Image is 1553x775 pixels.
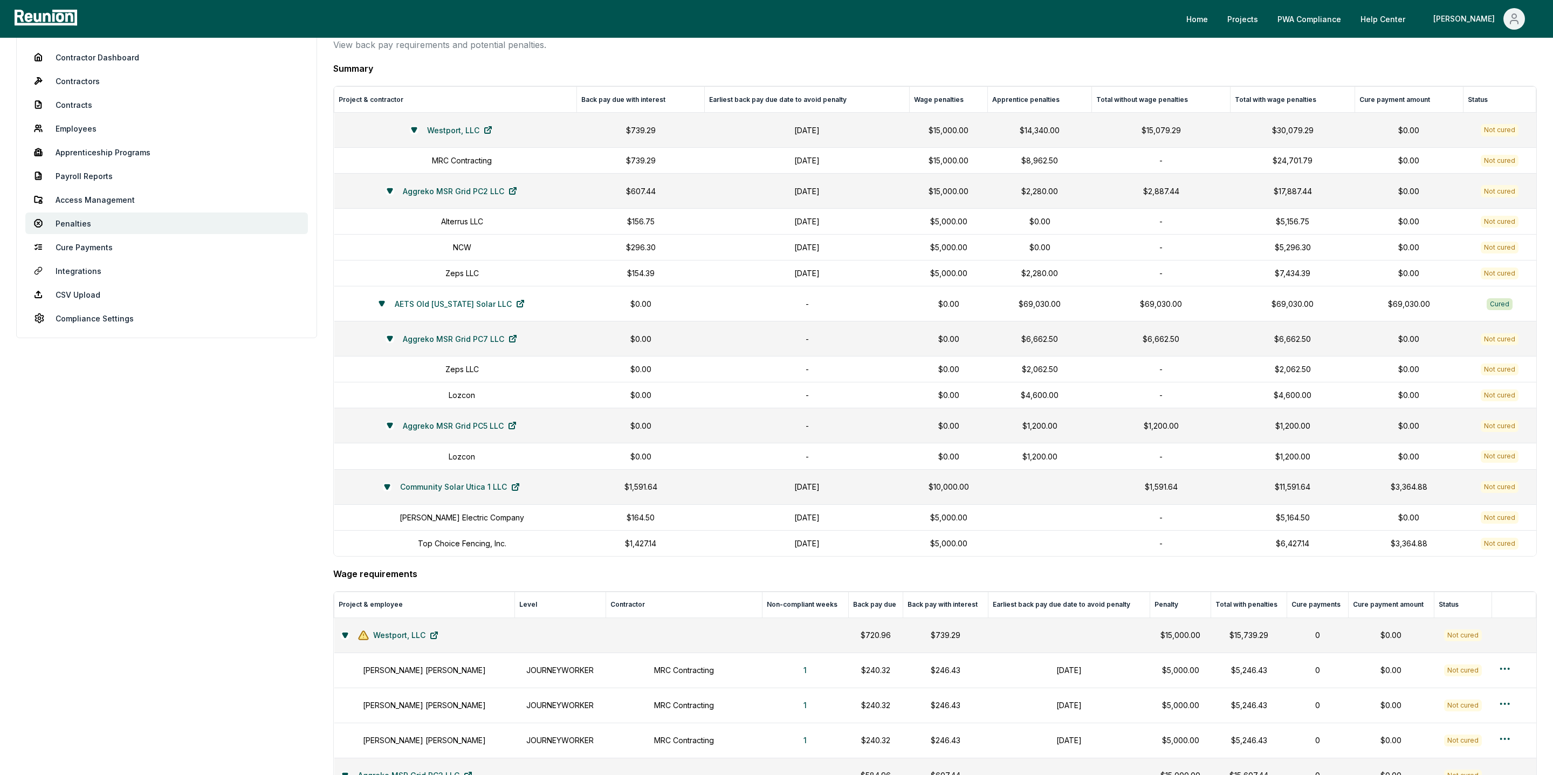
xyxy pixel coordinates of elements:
[25,118,308,139] a: Employees
[705,321,910,356] td: -
[1487,298,1513,310] div: Cured
[1217,735,1280,746] p: $5,246.43
[1361,298,1456,310] div: $69,030.00
[910,87,988,113] th: Wage penalties
[711,125,903,136] h1: [DATE]
[994,268,1085,279] p: $2,280.00
[711,155,903,166] h1: [DATE]
[577,87,705,113] th: Back pay due with interest
[334,87,577,113] th: Project & contractor
[1098,420,1224,431] p: $1,200.00
[1433,8,1499,30] div: [PERSON_NAME]
[909,664,981,676] p: $246.43
[1355,664,1427,676] div: $0.00
[449,451,475,462] h1: Lozcon
[1098,186,1224,197] p: $2,887.44
[1481,538,1518,550] div: Not cured
[1219,8,1267,30] a: Projects
[400,512,524,523] h1: [PERSON_NAME] Electric Company
[363,735,486,746] h1: [PERSON_NAME] [PERSON_NAME]
[1237,333,1348,345] p: $6,662.50
[1237,125,1348,136] p: $30,079.29
[418,538,506,549] h1: Top Choice Fencing, Inc.
[988,592,1150,618] th: Earliest back pay due date to avoid penalty
[1361,451,1456,462] div: $0.00
[994,389,1085,401] p: $4,600.00
[363,699,486,711] h1: [PERSON_NAME] [PERSON_NAME]
[762,592,848,618] th: Non-compliant weeks
[521,699,600,711] h1: JOURNEYWORKER
[903,592,988,618] th: Back pay with interest
[1294,699,1342,711] div: 0
[1178,8,1542,30] nav: Main
[916,451,981,462] p: $0.00
[1092,148,1231,174] td: -
[1098,125,1224,136] p: $15,079.29
[1361,333,1456,345] div: $0.00
[449,389,475,401] h1: Lozcon
[1092,382,1231,408] td: -
[1361,242,1456,253] div: $0.00
[25,189,308,210] a: Access Management
[1092,235,1231,260] td: -
[583,125,698,136] p: $739.29
[1237,389,1348,401] p: $4,600.00
[994,699,1143,711] h1: [DATE]
[1157,699,1205,711] p: $5,000.00
[916,333,981,345] p: $0.00
[363,664,486,676] h1: [PERSON_NAME] [PERSON_NAME]
[1237,298,1348,310] p: $69,030.00
[711,512,903,523] h1: [DATE]
[1481,155,1518,167] div: Not cured
[1481,481,1518,493] div: Not cured
[333,567,1537,580] h4: Wage requirements
[25,165,308,187] a: Payroll Reports
[1355,87,1463,113] th: Cure payment amount
[994,242,1085,253] p: $0.00
[1294,735,1342,746] div: 0
[1481,511,1518,523] div: Not cured
[25,94,308,115] a: Contracts
[394,328,526,349] a: Aggreko MSR Grid PC7 LLC
[855,699,896,711] p: $240.32
[25,307,308,329] a: Compliance Settings
[583,451,698,462] p: $0.00
[583,420,698,431] p: $0.00
[418,119,501,141] a: Westport, LLC
[1481,389,1518,401] div: Not cured
[1361,481,1456,492] div: $3,364.88
[521,735,600,746] h1: JOURNEYWORKER
[848,592,903,618] th: Back pay due
[1481,420,1518,432] div: Not cured
[795,660,815,681] button: 1
[1237,155,1348,166] p: $24,701.79
[909,699,981,711] p: $246.43
[795,730,815,751] button: 1
[1237,451,1348,462] p: $1,200.00
[711,186,903,197] h1: [DATE]
[1092,356,1231,382] td: -
[855,735,896,746] p: $240.32
[1217,629,1280,641] p: $15,739.29
[1481,216,1518,228] div: Not cured
[994,333,1085,345] p: $6,662.50
[705,87,910,113] th: Earliest back pay due date to avoid penalty
[583,512,698,523] p: $164.50
[1092,87,1231,113] th: Total without wage penalties
[1352,8,1414,30] a: Help Center
[1269,8,1350,30] a: PWA Compliance
[916,364,981,375] p: $0.00
[855,629,896,641] p: $720.96
[25,141,308,163] a: Apprenticeship Programs
[583,481,698,492] p: $1,591.64
[1098,333,1224,345] p: $6,662.50
[705,286,910,321] td: -
[909,629,981,641] p: $739.29
[1348,592,1434,618] th: Cure payment amount
[1157,664,1205,676] p: $5,000.00
[25,236,308,258] a: Cure Payments
[916,186,981,197] p: $15,000.00
[445,364,479,375] h1: Zeps LLC
[1481,268,1518,279] div: Not cured
[606,592,762,618] th: Contractor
